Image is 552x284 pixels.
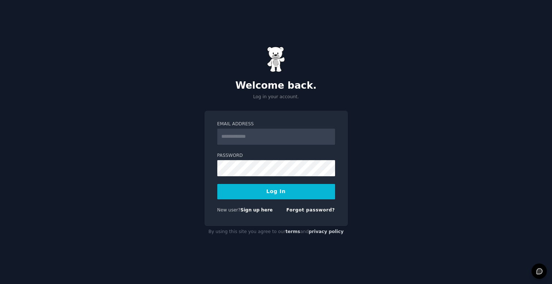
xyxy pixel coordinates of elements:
[217,152,335,159] label: Password
[217,184,335,199] button: Log In
[204,80,348,92] h2: Welcome back.
[240,207,273,213] a: Sign up here
[204,226,348,238] div: By using this site you agree to our and
[204,94,348,100] p: Log in your account.
[309,229,344,234] a: privacy policy
[217,207,241,213] span: New user?
[217,121,335,128] label: Email Address
[285,229,300,234] a: terms
[286,207,335,213] a: Forgot password?
[267,47,285,72] img: Gummy Bear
